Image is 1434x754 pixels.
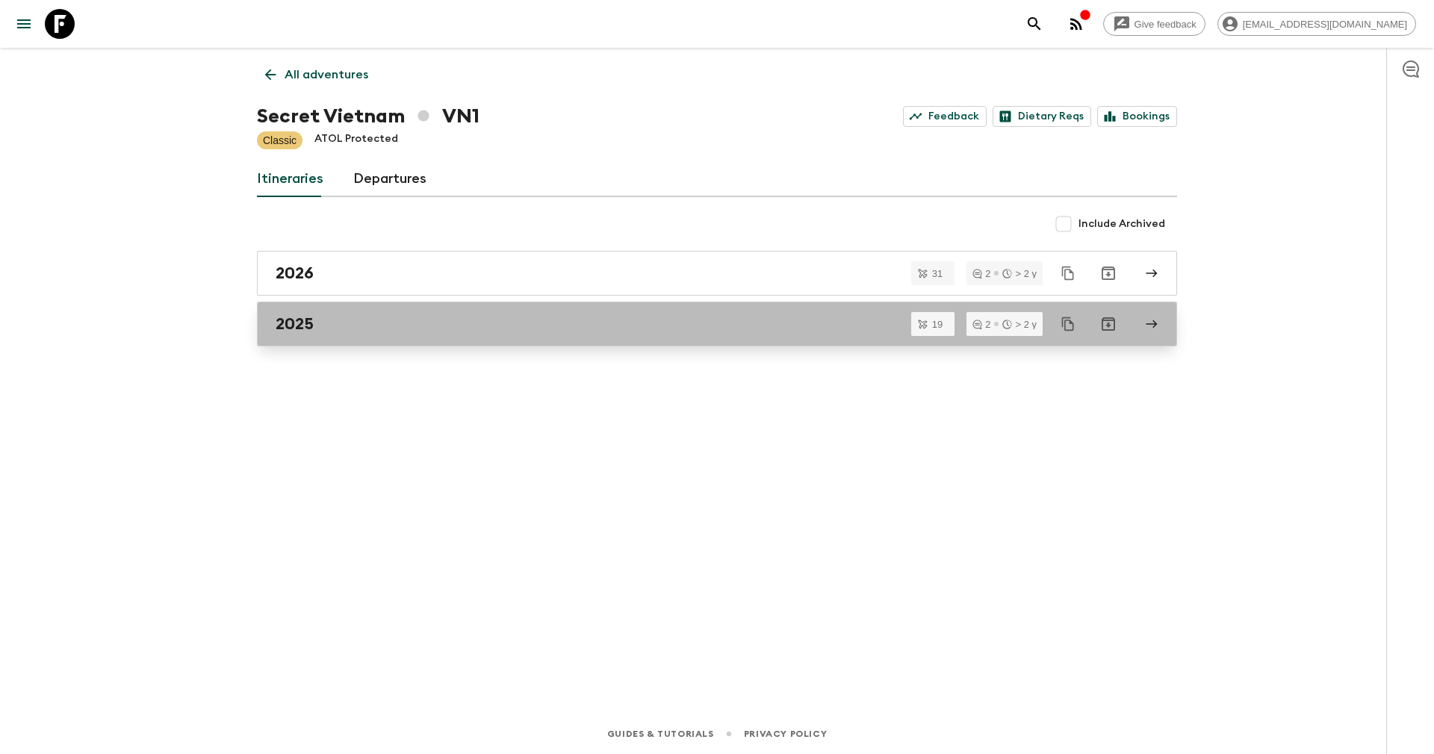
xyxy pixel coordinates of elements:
a: 2025 [257,302,1177,346]
h1: Secret Vietnam VN1 [257,102,479,131]
div: > 2 y [1002,320,1037,329]
a: Departures [353,161,426,197]
div: [EMAIL_ADDRESS][DOMAIN_NAME] [1217,12,1416,36]
a: Dietary Reqs [993,106,1091,127]
button: Duplicate [1055,311,1081,337]
span: 19 [923,320,952,329]
a: Itineraries [257,161,323,197]
button: Archive [1093,309,1123,339]
button: menu [9,9,39,39]
a: Feedback [903,106,987,127]
a: 2026 [257,251,1177,296]
p: All adventures [285,66,368,84]
p: Classic [263,133,297,148]
a: Give feedback [1103,12,1205,36]
button: Duplicate [1055,260,1081,287]
span: [EMAIL_ADDRESS][DOMAIN_NAME] [1235,19,1415,30]
h2: 2025 [276,314,314,334]
span: Include Archived [1078,216,1165,231]
h2: 2026 [276,264,314,283]
a: Privacy Policy [744,726,827,742]
div: 2 [972,269,990,278]
a: Guides & Tutorials [607,726,714,742]
div: 2 [972,320,990,329]
button: Archive [1093,258,1123,288]
span: 31 [923,269,952,278]
div: > 2 y [1002,269,1037,278]
a: Bookings [1097,106,1177,127]
p: ATOL Protected [314,131,398,149]
button: search adventures [1019,9,1049,39]
span: Give feedback [1126,19,1205,30]
a: All adventures [257,60,376,90]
